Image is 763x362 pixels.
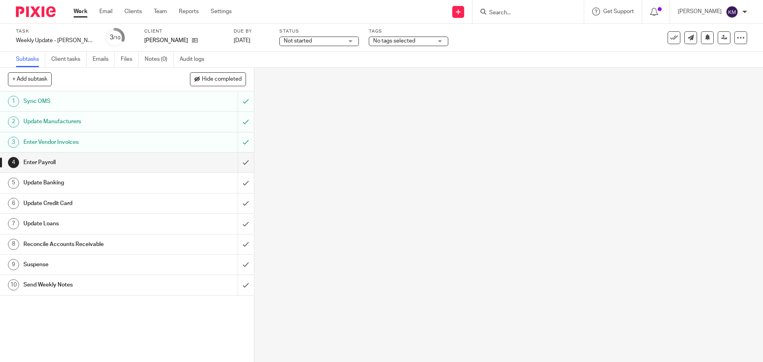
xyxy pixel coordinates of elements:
h1: Suspense [23,259,161,271]
a: Notes (0) [145,52,174,67]
img: Pixie [16,6,56,17]
p: [PERSON_NAME] [144,37,188,45]
div: Weekly Update - [PERSON_NAME] 2 [16,37,95,45]
a: Reports [179,8,199,15]
small: /10 [113,36,120,40]
a: Clients [124,8,142,15]
span: Get Support [603,9,634,14]
span: Hide completed [202,76,242,83]
div: 6 [8,198,19,209]
button: Hide completed [190,72,246,86]
label: Task [16,28,95,35]
a: Settings [211,8,232,15]
a: Reassign task [718,31,730,44]
div: Mark as done [238,255,254,275]
div: 10 [8,279,19,290]
div: 7 [8,218,19,229]
a: Work [74,8,87,15]
div: 4 [8,157,19,168]
div: Mark as to do [238,112,254,132]
div: 2 [8,116,19,128]
div: Mark as done [238,153,254,172]
div: 9 [8,259,19,270]
a: Subtasks [16,52,45,67]
a: Emails [93,52,115,67]
a: Client tasks [51,52,87,67]
span: No tags selected [373,38,415,44]
span: Fligor, Brian [144,37,188,45]
a: Email [99,8,112,15]
label: Tags [369,28,448,35]
div: 3 [8,137,19,148]
h1: Sync OMS [23,95,161,107]
div: Mark as done [238,275,254,295]
div: Mark as to do [238,91,254,111]
h1: Update Manufacturers [23,116,161,128]
label: Status [279,28,359,35]
h1: Update Credit Card [23,197,161,209]
button: Snooze task [701,31,714,44]
div: Mark as done [238,173,254,193]
div: Mark as done [238,194,254,213]
div: Mark as done [238,234,254,254]
a: Files [121,52,139,67]
div: 1 [8,96,19,107]
div: 8 [8,239,19,250]
h1: Update Banking [23,177,161,189]
input: Search [488,10,560,17]
a: Team [154,8,167,15]
h1: Enter Payroll [23,157,161,168]
h1: Update Loans [23,218,161,230]
h1: Enter Vendor Invoices [23,136,161,148]
div: Mark as done [238,214,254,234]
img: svg%3E [726,6,738,18]
div: Weekly Update - Fligor 2 [16,37,95,45]
h1: Reconcile Accounts Receivable [23,238,161,250]
div: 5 [8,178,19,189]
h1: Send Weekly Notes [23,279,161,291]
a: Audit logs [180,52,210,67]
div: 3 [110,33,120,42]
button: + Add subtask [8,72,52,86]
div: Mark as to do [238,132,254,152]
a: Send new email to Fligor, Brian [684,31,697,44]
label: Due by [234,28,269,35]
span: [DATE] [234,38,250,43]
p: [PERSON_NAME] [678,8,722,15]
label: Client [144,28,224,35]
i: Open client page [192,37,198,43]
span: Not started [284,38,312,44]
